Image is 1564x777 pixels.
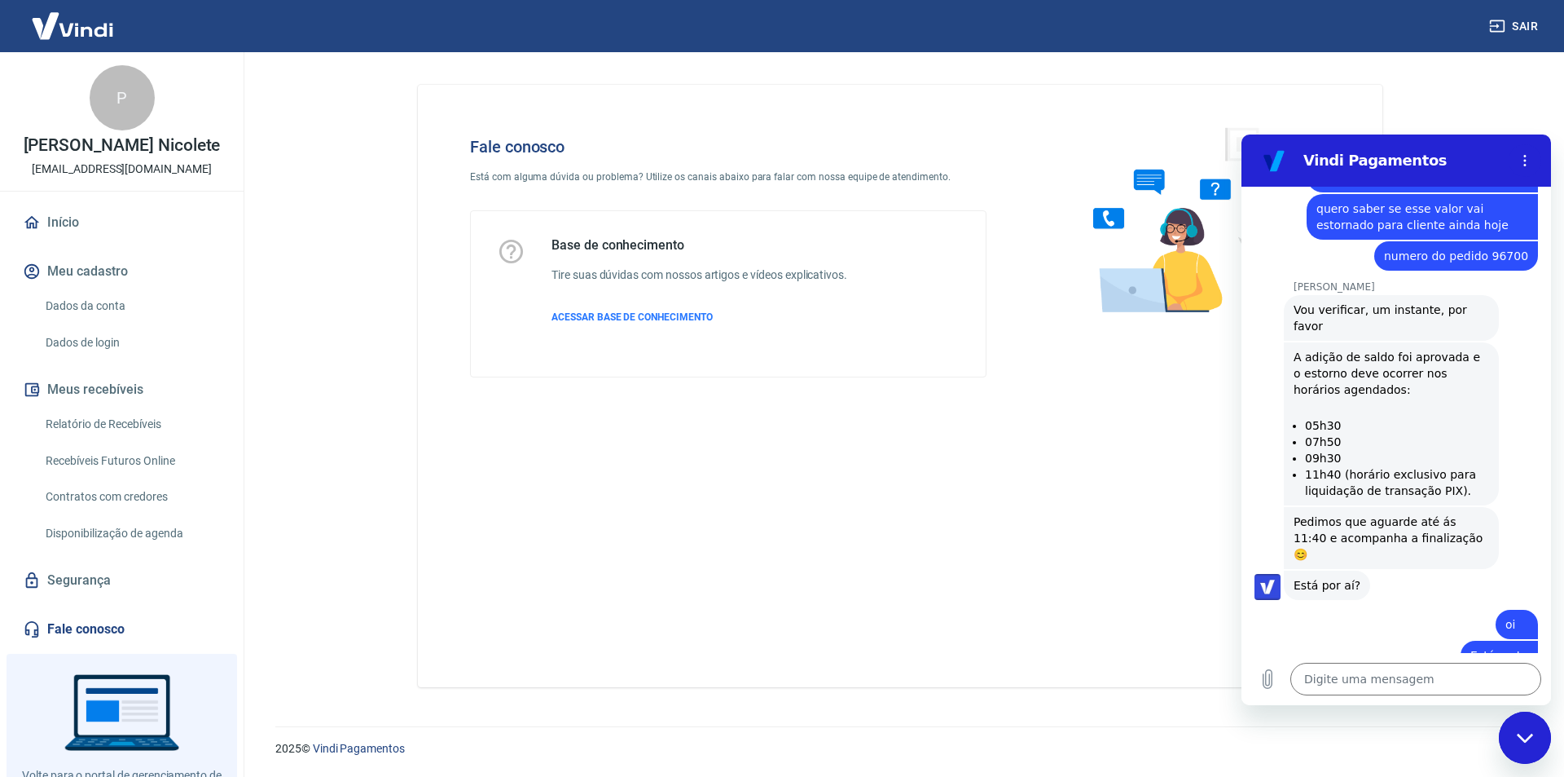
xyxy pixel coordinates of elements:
[39,326,224,360] a: Dados de login
[470,170,986,184] p: Está com alguma dúvida ou problema? Utilize os canais abaixo para falar com nossa equipe de atend...
[470,137,986,157] h4: Fale conosco
[24,137,221,154] p: [PERSON_NAME] Nicolete
[275,740,1525,757] p: 2025 ©
[551,311,713,323] span: ACESSAR BASE DE CONHECIMENTO
[20,205,224,241] a: Início
[1061,111,1308,329] img: Fale conosco
[20,254,224,289] button: Meu cadastro
[90,65,155,130] div: P
[20,1,125,51] img: Vindi
[1499,712,1551,764] iframe: Botão para iniciar a janela de mensagens, 1 mensagem não lida
[39,480,224,514] a: Contratos com credores
[20,611,224,647] a: Fale conosco
[313,742,405,755] a: Vindi Pagamentos
[20,563,224,598] a: Segurança
[1241,135,1551,705] iframe: Janela de mensagens
[1486,11,1544,42] button: Sair
[39,289,224,323] a: Dados da conta
[39,517,224,550] a: Disponibilização de agenda
[551,267,847,284] h6: Tire suas dúvidas com nossos artigos e vídeos explicativos.
[551,310,847,324] a: ACESSAR BASE DE CONHECIMENTO
[32,161,212,178] p: [EMAIL_ADDRESS][DOMAIN_NAME]
[39,444,224,478] a: Recebíveis Futuros Online
[551,237,847,254] h5: Base de conhecimento
[20,372,224,408] button: Meus recebíveis
[39,408,224,441] a: Relatório de Recebíveis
